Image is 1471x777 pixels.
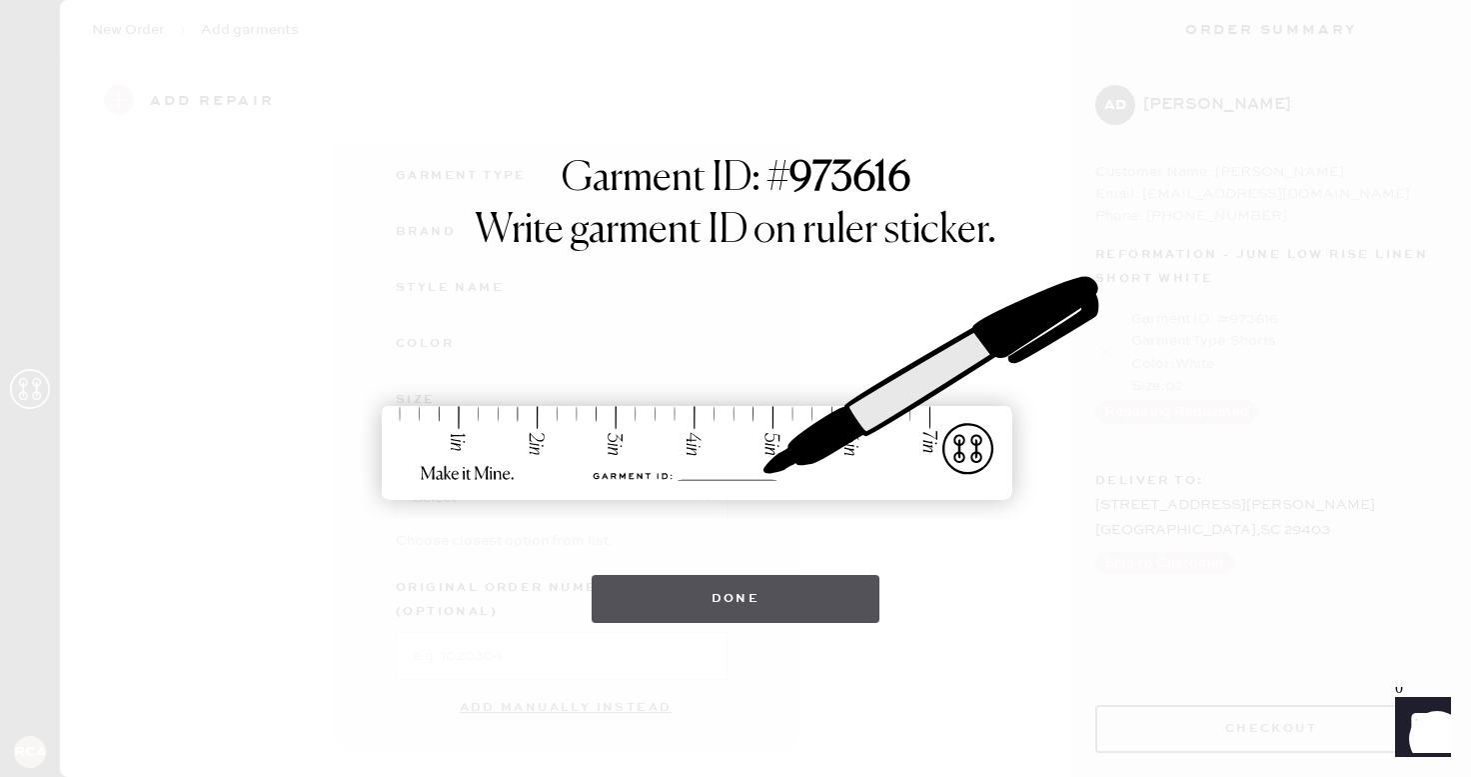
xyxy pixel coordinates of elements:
strong: 973616 [789,159,910,199]
h1: Write garment ID on ruler sticker. [475,207,996,255]
iframe: Front Chat [1376,687,1462,773]
img: ruler-sticker-sharpie.svg [361,225,1110,555]
button: Done [592,575,880,623]
h1: Garment ID: # [562,155,910,207]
